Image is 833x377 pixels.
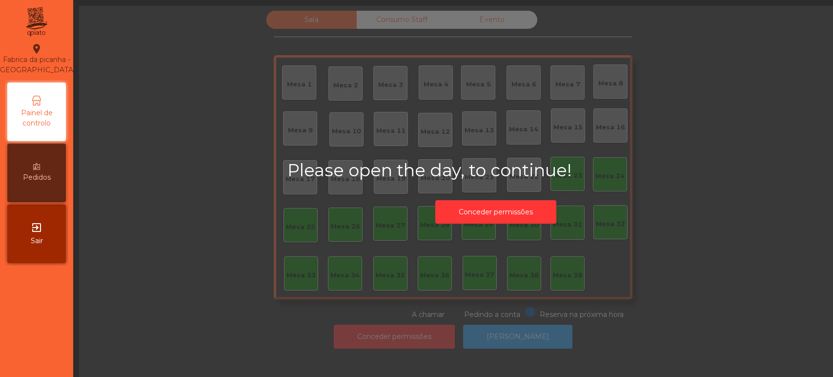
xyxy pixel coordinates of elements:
span: Pedidos [23,172,51,183]
img: qpiato [24,5,48,39]
i: location_on [31,43,42,55]
h2: Please open the day, to continue! [287,160,704,181]
button: Conceder permissões [435,200,556,224]
i: exit_to_app [31,222,42,233]
span: Painel de controlo [10,108,63,128]
span: Sair [31,236,43,246]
